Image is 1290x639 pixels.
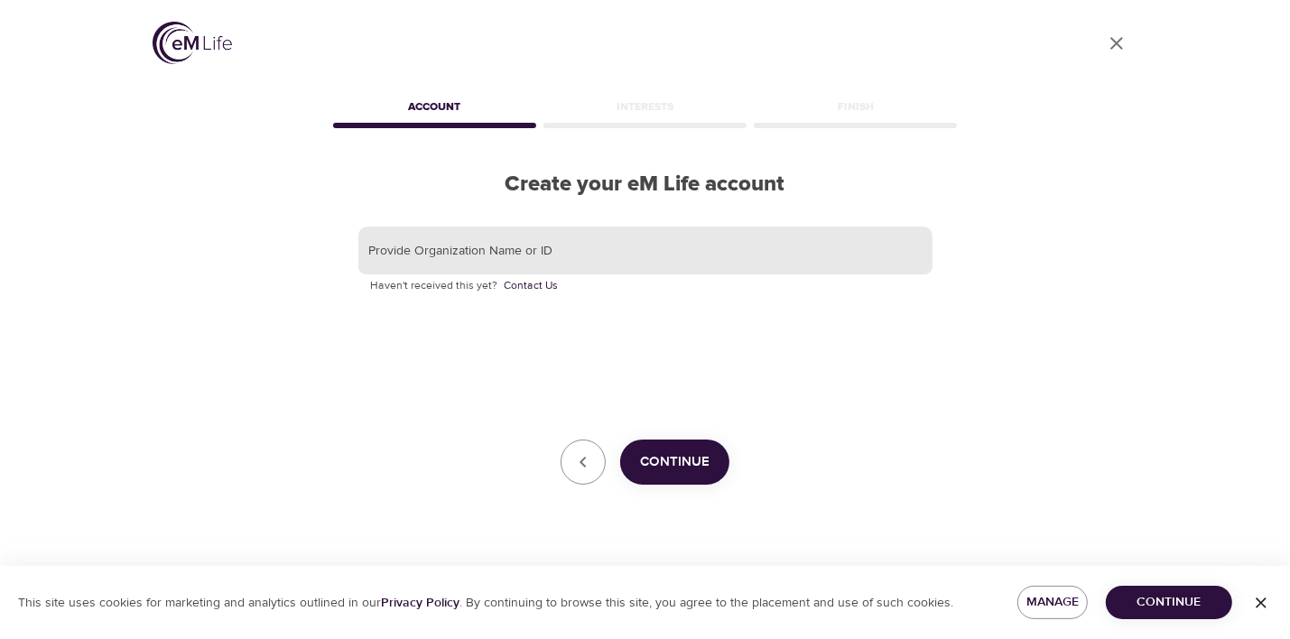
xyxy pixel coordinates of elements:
button: Continue [1106,586,1232,619]
a: Contact Us [505,277,559,295]
span: Continue [640,450,710,474]
p: Haven't received this yet? [371,277,920,295]
span: Manage [1032,591,1073,614]
h2: Create your eM Life account [329,171,961,198]
button: Manage [1017,586,1088,619]
button: Continue [620,440,729,485]
a: Privacy Policy [381,595,459,611]
img: logo [153,22,232,64]
span: Continue [1120,591,1218,614]
a: close [1095,22,1138,65]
